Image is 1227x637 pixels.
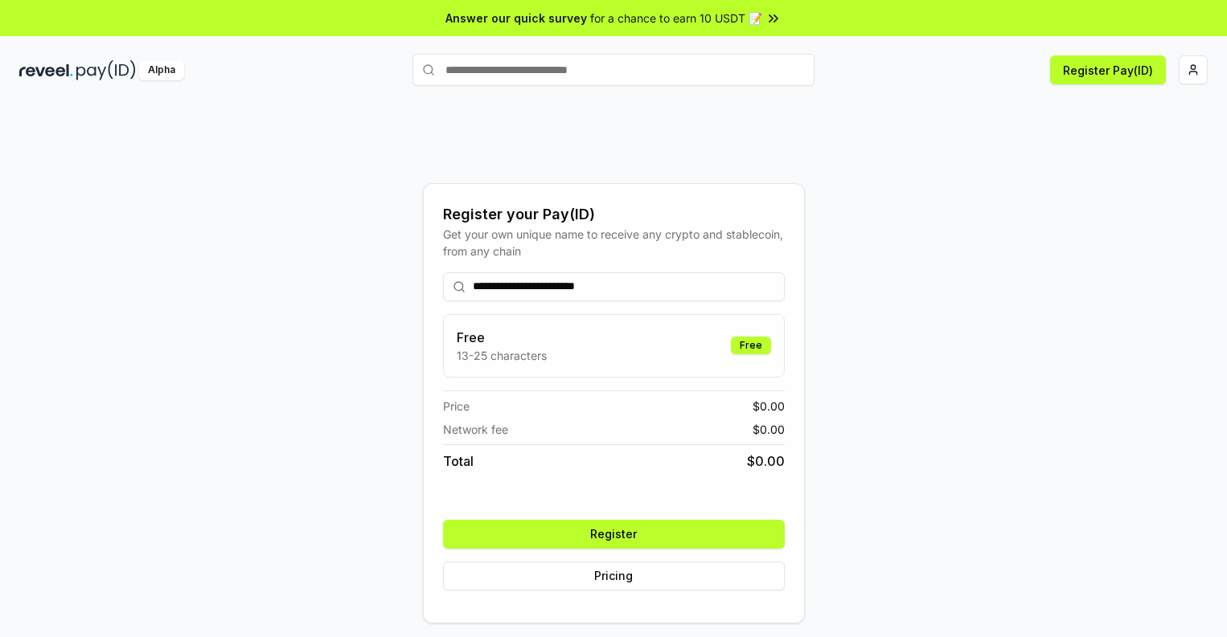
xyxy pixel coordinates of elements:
[457,328,547,347] h3: Free
[457,347,547,364] p: 13-25 characters
[443,451,474,471] span: Total
[139,60,184,80] div: Alpha
[590,10,762,27] span: for a chance to earn 10 USDT 📝
[1050,55,1166,84] button: Register Pay(ID)
[443,226,785,259] div: Get your own unique name to receive any crypto and stablecoin, from any chain
[443,398,470,414] span: Price
[747,451,785,471] span: $ 0.00
[443,520,785,549] button: Register
[76,60,136,80] img: pay_id
[753,421,785,438] span: $ 0.00
[731,337,771,354] div: Free
[753,398,785,414] span: $ 0.00
[443,561,785,590] button: Pricing
[19,60,73,80] img: reveel_dark
[445,10,587,27] span: Answer our quick survey
[443,421,508,438] span: Network fee
[443,203,785,226] div: Register your Pay(ID)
